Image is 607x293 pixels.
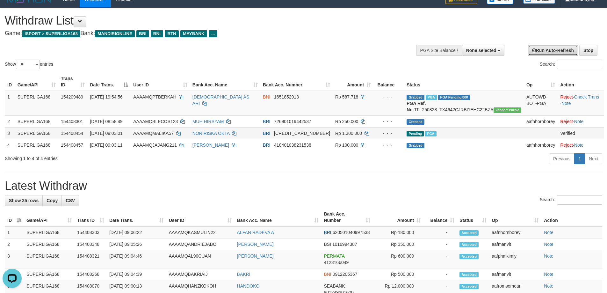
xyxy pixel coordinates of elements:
[209,30,217,37] span: ...
[75,208,107,226] th: Trans ID: activate to sort column ascending
[376,130,401,136] div: - - -
[528,45,578,56] a: Run Auto-Refresh
[107,238,166,250] td: [DATE] 09:05:26
[574,143,584,148] a: Note
[335,143,358,148] span: Rp 100.000
[489,250,541,268] td: aafphalkimly
[237,242,274,247] a: [PERSON_NAME]
[24,250,75,268] td: SUPERLIGA168
[373,208,423,226] th: Amount: activate to sort column ascending
[192,143,229,148] a: [PERSON_NAME]
[459,284,479,289] span: Accepted
[192,94,249,106] a: [DEMOGRAPHIC_DATA] AS ARI
[541,208,602,226] th: Action
[540,60,602,69] label: Search:
[324,272,331,277] span: BNI
[42,195,62,206] a: Copy
[558,73,604,91] th: Action
[560,119,573,124] a: Reject
[131,73,190,91] th: User ID: activate to sort column ascending
[5,238,24,250] td: 2
[544,283,553,289] a: Note
[426,95,437,100] span: Marked by aafchhiseyha
[237,283,260,289] a: HANDOKO
[425,131,436,136] span: Marked by aafsengchandara
[15,127,58,139] td: SUPERLIGA168
[462,45,504,56] button: None selected
[3,3,22,22] button: Open LiveChat chat widget
[524,73,558,91] th: Op: activate to sort column ascending
[274,131,330,136] span: Copy 602001004818506 to clipboard
[75,268,107,280] td: 154408268
[166,238,235,250] td: AAAAMQANDRIEJABO
[66,198,75,203] span: CSV
[133,119,178,124] span: AAAAMQBLECOS123
[15,73,58,91] th: Game/API: activate to sort column ascending
[423,238,457,250] td: -
[423,268,457,280] td: -
[166,226,235,238] td: AAAAMQKASMULIN22
[274,94,299,99] span: Copy 1651852913 to clipboard
[558,91,604,116] td: · ·
[180,30,207,37] span: MAYBANK
[335,131,362,136] span: Rp 1.300.000
[75,226,107,238] td: 154408303
[407,143,424,148] span: Grabbed
[457,208,489,226] th: Status: activate to sort column ascending
[263,94,270,99] span: BNI
[5,60,53,69] label: Show entries
[376,94,401,100] div: - - -
[324,230,331,235] span: BRI
[24,226,75,238] td: SUPERLIGA168
[90,94,122,99] span: [DATE] 19:54:56
[404,91,524,116] td: TF_250828_TX4642CJRBI1EHC22BZA
[263,131,270,136] span: BRI
[373,268,423,280] td: Rp 500,000
[16,60,40,69] select: Showentries
[489,208,541,226] th: Op: activate to sort column ascending
[423,226,457,238] td: -
[466,48,496,53] span: None selected
[192,131,229,136] a: NOR RISKA OKTA
[47,198,58,203] span: Copy
[5,153,248,162] div: Showing 1 to 4 of 4 entries
[61,119,83,124] span: 154408301
[5,30,398,37] h4: Game: Bank:
[61,94,83,99] span: 154209489
[61,143,83,148] span: 154408457
[5,139,15,151] td: 4
[376,142,401,148] div: - - -
[235,208,322,226] th: Bank Acc. Name: activate to sort column ascending
[107,208,166,226] th: Date Trans.: activate to sort column ascending
[90,119,122,124] span: [DATE] 08:58:49
[544,272,553,277] a: Note
[90,131,122,136] span: [DATE] 09:03:01
[90,143,122,148] span: [DATE] 09:03:11
[5,195,43,206] a: Show 25 rows
[15,115,58,127] td: SUPERLIGA168
[335,94,358,99] span: Rp 587.718
[263,119,270,124] span: BRI
[107,268,166,280] td: [DATE] 09:04:39
[585,153,602,164] a: Next
[324,242,331,247] span: BSI
[75,238,107,250] td: 154408348
[136,30,149,37] span: BRI
[321,208,373,226] th: Bank Acc. Number: activate to sort column ascending
[423,208,457,226] th: Balance: activate to sort column ascending
[274,143,311,148] span: Copy 418401038231538 to clipboard
[544,230,553,235] a: Note
[558,115,604,127] td: ·
[459,230,479,236] span: Accepted
[373,73,404,91] th: Balance
[332,242,357,247] span: Copy 1016994387 to clipboard
[333,73,373,91] th: Amount: activate to sort column ascending
[489,268,541,280] td: aafmanvit
[416,45,462,56] div: PGA Site Balance /
[58,73,87,91] th: Trans ID: activate to sort column ascending
[166,208,235,226] th: User ID: activate to sort column ascending
[5,73,15,91] th: ID
[165,30,179,37] span: BTN
[5,127,15,139] td: 3
[133,94,176,99] span: AAAAMQPTBERKAH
